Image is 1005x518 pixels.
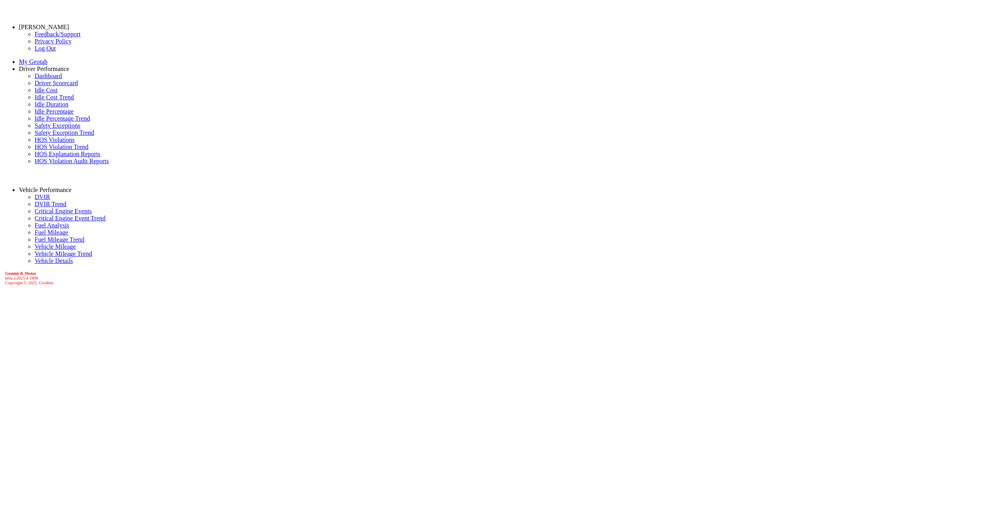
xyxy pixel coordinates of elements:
[35,151,100,157] a: HOS Explanation Reports
[35,158,109,164] a: HOS Violation Audit Reports
[35,31,80,37] a: Feedback/Support
[35,87,57,93] a: Idle Cost
[5,271,36,276] b: Gemini & Motor
[5,271,1002,285] div: Copyright © 2025, Gridline
[35,143,89,150] a: HOS Violation Trend
[35,45,56,52] a: Log Out
[35,208,92,214] a: Critical Engine Events
[35,80,78,86] a: Driver Scorecard
[35,215,106,222] a: Critical Engine Event Trend
[19,186,72,193] a: Vehicle Performance
[35,101,69,108] a: Idle Duration
[35,108,74,115] a: Idle Percentage
[35,229,68,236] a: Fuel Mileage
[19,24,69,30] a: [PERSON_NAME]
[35,129,94,136] a: Safety Exception Trend
[35,136,74,143] a: HOS Violations
[35,115,90,122] a: Idle Percentage Trend
[35,73,62,79] a: Dashboard
[35,201,66,207] a: DVIR Trend
[35,222,69,229] a: Fuel Analysis
[35,257,73,264] a: Vehicle Details
[19,65,69,72] a: Driver Performance
[35,243,76,250] a: Vehicle Mileage
[19,58,47,65] a: My Geotab
[35,122,80,129] a: Safety Exceptions
[35,94,74,101] a: Idle Cost Trend
[35,236,84,243] a: Fuel Mileage Trend
[35,38,72,45] a: Privacy Policy
[35,194,50,200] a: DVIR
[5,276,38,280] i: beta v.2025.4.1898
[35,250,92,257] a: Vehicle Mileage Trend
